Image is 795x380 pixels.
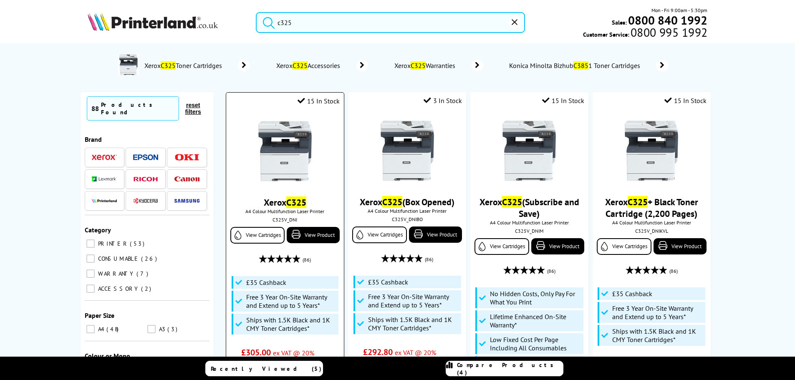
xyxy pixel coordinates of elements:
[96,255,140,262] span: CONSUMABLE
[612,289,652,298] span: £35 Cashback
[246,278,286,287] span: £35 Cashback
[96,240,129,247] span: PRINTER
[174,199,199,203] img: Samsung
[395,348,436,357] span: ex VAT @ 20%
[605,196,698,219] a: XeroxC325+ Black Toner Cartridge (2,200 Pages)
[627,16,707,24] a: 0800 840 1992
[161,61,176,70] mark: C325
[136,270,150,277] span: 7
[101,101,174,116] div: Products Found
[599,228,704,234] div: C325V_DNIKVL
[664,96,707,105] div: 15 In Stock
[143,54,250,77] a: XeroxC325Toner Cartridges
[92,176,117,181] img: Lexmark
[92,199,117,203] img: Printerland
[542,96,584,105] div: 15 In Stock
[498,119,560,182] img: xerox-c325-front-small.jpg
[143,61,225,70] span: Xerox Toner Cartridges
[352,208,462,214] span: A4 Colour Multifunction Laser Printer
[360,196,454,208] a: XeroxC325(Box Opened)
[368,292,459,309] span: Free 3 Year On-Site Warranty and Extend up to 5 Years*
[273,349,314,357] span: ex VAT @ 20%
[256,12,525,33] input: Search product
[133,177,158,181] img: Ricoh
[118,54,139,75] img: c325v_dni-deptimage.jpg
[86,325,95,333] input: A4 48
[241,347,271,358] span: £305.00
[654,238,707,254] a: View Product
[480,196,579,219] a: XeroxC325(Subscribe and Save)
[275,61,344,70] span: Xerox Accessories
[85,352,130,360] span: Colour or Mono
[303,252,311,268] span: (86)
[597,238,651,255] a: View Cartridges
[92,154,117,160] img: Xerox
[264,196,306,208] a: XeroxC325
[411,61,426,70] mark: C325
[612,18,627,26] span: Sales:
[490,335,581,352] span: Low Fixed Cost Per Page Including All Consumables
[246,316,336,332] span: Ships with 1.5K Black and 1K CMY Toner Cartridges*
[86,284,95,293] input: ACCESSORY 2
[363,347,393,357] span: £292.80
[232,216,337,223] div: C325V_DNI
[547,263,555,279] span: (86)
[382,196,402,208] mark: C325
[287,227,339,243] a: View Product
[424,96,462,105] div: 3 In Stock
[130,240,146,247] span: 53
[368,278,408,286] span: £35 Cashback
[393,61,459,70] span: Xerox Warranties
[474,238,529,255] a: View Cartridges
[477,228,582,234] div: C325V_DNIM
[620,119,683,182] img: xerox-c325-front-small.jpg
[354,216,460,222] div: C325V_DNIBO
[275,60,368,71] a: XeroxC325Accessories
[531,238,584,254] a: View Product
[96,325,106,333] span: A4
[230,227,285,244] a: View Cartridges
[85,226,111,234] span: Category
[88,13,246,33] a: Printerland Logo
[91,104,99,113] span: 88
[167,325,179,333] span: 3
[612,327,703,344] span: Ships with 1.5K Black and 1K CMY Toner Cartridges*
[583,28,707,38] span: Customer Service:
[669,263,678,279] span: (86)
[96,270,136,277] span: WARRANTY
[85,135,102,143] span: Brand
[141,285,153,292] span: 2
[376,119,439,182] img: xerox-c325-front-small.jpg
[96,285,140,292] span: ACCESSORY
[508,61,643,70] span: Konica Minolta Bizhub 1 Toner Cartridges
[179,101,207,116] button: reset filters
[133,198,158,204] img: Kyocera
[612,304,703,321] span: Free 3 Year On-Site Warranty and Extend up to 5 Years*
[629,28,707,36] span: 0800 995 1992
[141,255,159,262] span: 26
[368,315,459,332] span: Ships with 1.5K Black and 1K CMY Toner Cartridges*
[85,311,114,320] span: Paper Size
[86,269,95,278] input: WARRANTY 7
[286,196,306,208] mark: C325
[628,196,648,208] mark: C325
[352,226,407,243] a: View Cartridges
[246,293,336,310] span: Free 3 Year On-Site Warranty and Extend up to 5 Years*
[474,219,584,226] span: A4 Colour Multifunction Laser Printer
[88,13,218,31] img: Printerland Logo
[446,361,563,376] a: Compare Products (4)
[147,325,156,333] input: A3 3
[597,219,707,226] span: A4 Colour Multifunction Laser Printer
[205,361,323,376] a: Recently Viewed (5)
[457,361,563,376] span: Compare Products (4)
[573,61,588,70] mark: C385
[174,176,199,182] img: Canon
[651,6,707,14] span: Mon - Fri 9:00am - 5:30pm
[502,196,522,208] mark: C325
[409,226,462,243] a: View Product
[230,208,339,214] span: A4 Colour Multifunction Laser Printer
[86,254,95,263] input: CONSUMABLE 26
[393,60,483,71] a: XeroxC325Warranties
[157,325,167,333] span: A3
[508,60,669,71] a: Konica Minolta BizhubC3851 Toner Cartridges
